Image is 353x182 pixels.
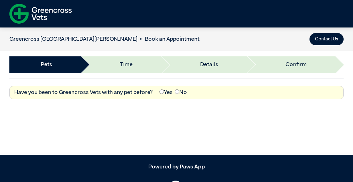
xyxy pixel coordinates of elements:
h5: Powered by Paws App [9,164,344,171]
label: Yes [159,88,173,97]
nav: breadcrumb [9,35,199,43]
li: Book an Appointment [138,35,199,43]
button: Contact Us [309,33,344,45]
label: Have you been to Greencross Vets with any pet before? [14,88,153,97]
input: Yes [159,89,164,94]
a: Pets [41,61,52,69]
a: Greencross [GEOGRAPHIC_DATA][PERSON_NAME] [9,37,138,42]
label: No [175,88,187,97]
img: f-logo [9,2,72,26]
input: No [175,89,179,94]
